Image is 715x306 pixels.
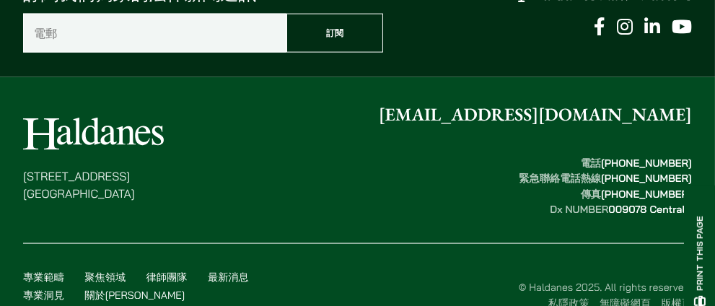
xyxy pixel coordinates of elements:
[146,271,188,284] a: 律師團隊
[379,103,692,126] a: [EMAIL_ADDRESS][DOMAIN_NAME]
[84,289,185,302] a: 關於[PERSON_NAME]
[23,118,164,150] img: Logo of Haldanes
[23,14,286,53] input: 電郵
[84,271,126,284] a: 聚焦領域
[286,14,382,53] input: 訂閱
[608,203,692,216] mark: 009078 Central 1
[601,188,692,201] mark: [PHONE_NUMBER]
[23,167,164,202] p: [STREET_ADDRESS] [GEOGRAPHIC_DATA]
[23,289,64,302] a: 專業洞見
[23,271,64,284] a: 專業範疇
[601,172,692,185] mark: [PHONE_NUMBER]
[208,271,249,284] a: 最新消息
[601,157,692,170] mark: [PHONE_NUMBER]
[519,157,692,216] strong: 電話 緊急聯絡電話熱線 傳真 Dx NUMBER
